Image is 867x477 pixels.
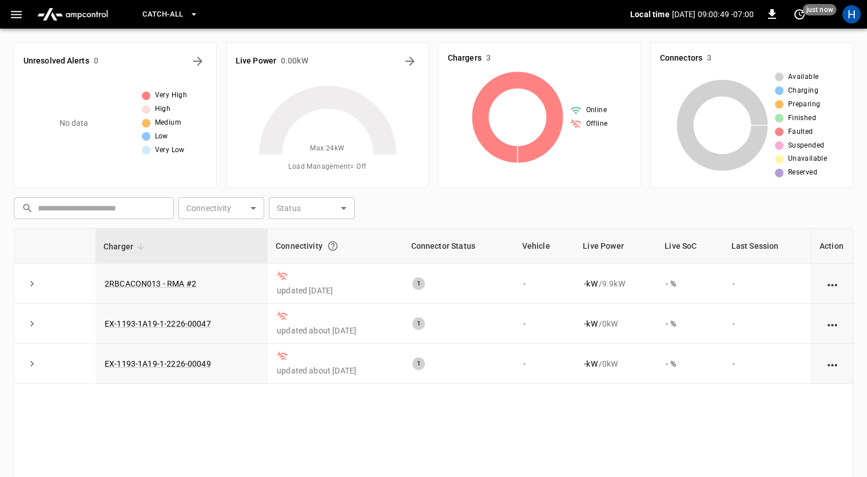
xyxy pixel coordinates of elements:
h6: 3 [707,52,711,65]
h6: 0.00 kW [281,55,308,67]
th: Live Power [575,229,657,264]
button: Catch-all [138,3,202,26]
button: All Alerts [189,52,207,70]
span: Finished [788,113,816,124]
th: Vehicle [514,229,575,264]
button: expand row [23,355,41,372]
span: Charger [104,240,148,253]
button: expand row [23,275,41,292]
td: - [514,304,575,344]
th: Action [811,229,853,264]
span: Load Management = Off [288,161,366,173]
h6: 3 [486,52,491,65]
td: - [723,304,811,344]
a: EX-1193-1A19-1-2226-00049 [105,359,211,368]
p: No data [59,117,89,129]
span: just now [803,4,837,15]
button: Energy Overview [401,52,419,70]
p: updated about [DATE] [277,325,393,336]
div: 1 [412,317,425,330]
a: 2RBCACON013 - RMA #2 [105,279,196,288]
div: 1 [412,277,425,290]
a: EX-1193-1A19-1-2226-00047 [105,319,211,328]
span: Max. 24 kW [310,143,344,154]
span: Catch-all [142,8,183,21]
span: Available [788,71,819,83]
p: Local time [630,9,670,20]
td: - [514,344,575,384]
span: Reserved [788,167,817,178]
span: Online [586,105,607,116]
p: - kW [584,358,597,369]
span: Very High [155,90,188,101]
td: - % [657,264,723,304]
h6: Chargers [448,52,482,65]
div: profile-icon [842,5,861,23]
h6: Live Power [236,55,276,67]
span: Offline [586,118,608,130]
button: expand row [23,315,41,332]
span: Suspended [788,140,825,152]
p: - kW [584,318,597,329]
p: - kW [584,278,597,289]
th: Live SoC [657,229,723,264]
td: - [514,264,575,304]
div: Connectivity [276,236,395,256]
span: Very Low [155,145,185,156]
span: Preparing [788,99,821,110]
td: - [723,264,811,304]
div: action cell options [825,318,840,329]
p: updated [DATE] [277,285,393,296]
div: action cell options [825,278,840,289]
span: Low [155,131,168,142]
div: / 0 kW [584,318,647,329]
p: updated about [DATE] [277,365,393,376]
div: / 0 kW [584,358,647,369]
h6: Connectors [660,52,702,65]
td: - % [657,344,723,384]
span: High [155,104,171,115]
div: / 9.9 kW [584,278,647,289]
img: ampcontrol.io logo [33,3,113,25]
span: Unavailable [788,153,827,165]
span: Faulted [788,126,813,138]
button: Connection between the charger and our software. [323,236,343,256]
h6: Unresolved Alerts [23,55,89,67]
span: Medium [155,117,181,129]
h6: 0 [94,55,98,67]
th: Last Session [723,229,811,264]
td: - [723,344,811,384]
th: Connector Status [403,229,514,264]
p: [DATE] 09:00:49 -07:00 [672,9,754,20]
button: set refresh interval [790,5,809,23]
span: Charging [788,85,818,97]
td: - % [657,304,723,344]
div: action cell options [825,358,840,369]
div: 1 [412,357,425,370]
